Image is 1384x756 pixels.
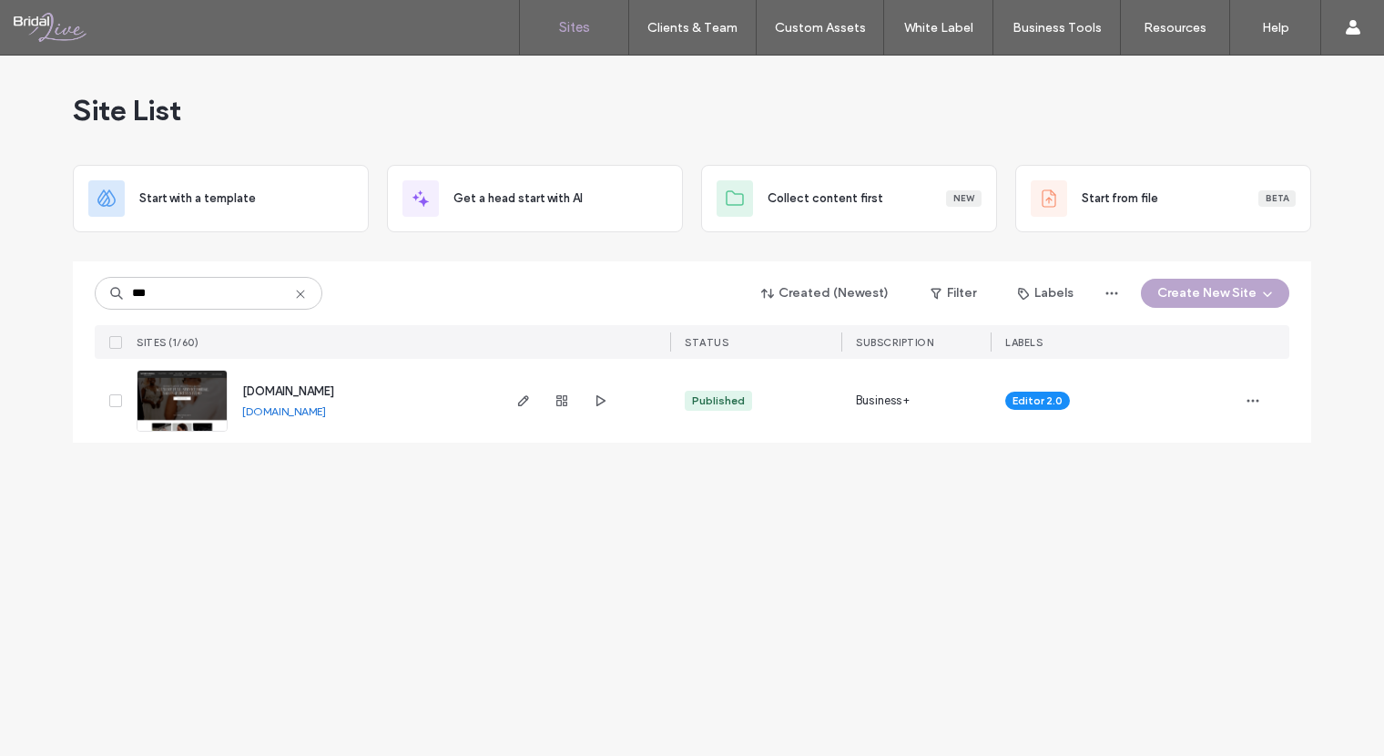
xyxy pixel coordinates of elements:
div: Published [692,393,745,409]
div: New [946,190,982,207]
label: White Label [904,20,973,36]
label: Clients & Team [647,20,738,36]
span: LABELS [1005,336,1043,349]
button: Create New Site [1141,279,1289,308]
div: Collect content firstNew [701,165,997,232]
a: [DOMAIN_NAME] [242,404,326,418]
div: Beta [1258,190,1296,207]
label: Custom Assets [775,20,866,36]
span: Business+ [856,392,910,410]
span: Start with a template [139,189,256,208]
div: Start with a template [73,165,369,232]
button: Labels [1002,279,1090,308]
span: Editor 2.0 [1013,393,1063,409]
label: Help [1262,20,1289,36]
button: Filter [912,279,994,308]
span: SUBSCRIPTION [856,336,933,349]
span: SITES (1/60) [137,336,198,349]
span: Site List [73,92,181,128]
span: Collect content first [768,189,883,208]
button: Created (Newest) [746,279,905,308]
label: Business Tools [1013,20,1102,36]
label: Sites [559,19,590,36]
span: Get a head start with AI [453,189,583,208]
label: Resources [1144,20,1206,36]
span: STATUS [685,336,728,349]
span: Start from file [1082,189,1158,208]
a: [DOMAIN_NAME] [242,384,334,398]
div: Start from fileBeta [1015,165,1311,232]
div: Get a head start with AI [387,165,683,232]
span: Help [42,13,79,29]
